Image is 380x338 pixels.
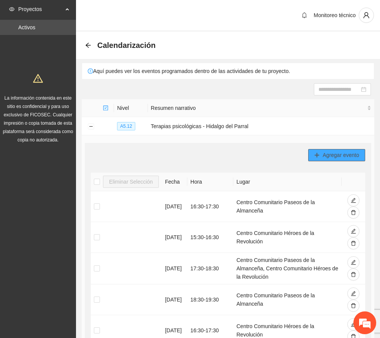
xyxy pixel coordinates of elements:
span: plus [314,152,320,159]
td: [DATE] [162,284,187,315]
span: La información contenida en este sitio es confidencial y para uso exclusivo de FICOSEC. Cualquier... [3,95,73,143]
span: Proyectos [18,2,63,17]
button: delete [347,237,359,249]
span: edit [351,198,356,204]
th: Nivel [114,99,148,117]
td: 15:30 - 16:30 [187,222,233,253]
span: warning [33,73,43,83]
span: delete [351,241,356,247]
span: Estamos en línea. [44,102,105,178]
span: user [359,12,374,19]
span: arrow-left [85,42,91,48]
div: Aquí puedes ver los eventos programados dentro de las actividades de tu proyecto. [82,63,374,79]
span: A5.12 [117,122,135,130]
span: delete [351,210,356,216]
span: delete [351,303,356,309]
button: edit [347,287,359,300]
button: delete [347,206,359,219]
span: Calendarización [97,39,155,51]
button: edit [347,256,359,268]
span: Agregar evento [323,151,359,159]
button: plusAgregar evento [308,149,365,161]
th: Resumen narrativo [148,99,374,117]
th: Fecha [162,173,187,191]
button: Eliminar Selección [103,176,159,188]
button: user [359,8,374,23]
button: bell [298,9,310,21]
button: Collapse row [88,124,94,130]
td: Centro Comunitario Paseos de la Almanceña, Centro Comunitario Héroes de la Revolución [233,253,342,284]
td: 18:30 - 19:30 [187,284,233,315]
td: [DATE] [162,222,187,253]
th: Hora [187,173,233,191]
div: Minimizar ventana de chat en vivo [125,4,143,22]
button: delete [347,268,359,281]
td: [DATE] [162,253,187,284]
span: eye [9,6,14,12]
a: Activos [18,24,35,30]
td: Centro Comunitario Héroes de la Revolución [233,222,342,253]
button: edit [347,318,359,330]
span: edit [351,291,356,297]
span: delete [351,272,356,278]
span: edit [351,260,356,266]
button: edit [347,225,359,237]
td: Terapias psicológicas - Hidalgo del Parral [148,117,374,135]
th: Lugar [233,173,342,191]
div: Back [85,42,91,49]
span: edit [351,229,356,235]
span: check-square [103,105,108,111]
span: exclamation-circle [88,68,93,74]
span: Monitoreo técnico [313,12,356,18]
button: delete [347,300,359,312]
span: edit [351,322,356,328]
td: [DATE] [162,191,187,222]
td: 16:30 - 17:30 [187,191,233,222]
td: Centro Comunitario Paseos de la Almanceña [233,191,342,222]
button: edit [347,194,359,206]
td: 17:30 - 18:30 [187,253,233,284]
span: bell [299,12,310,18]
textarea: Escriba su mensaje y pulse “Intro” [4,208,145,234]
span: Resumen narrativo [151,104,366,112]
td: Centro Comunitario Paseos de la Almanceña [233,284,342,315]
div: Chatee con nosotros ahora [40,39,128,49]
